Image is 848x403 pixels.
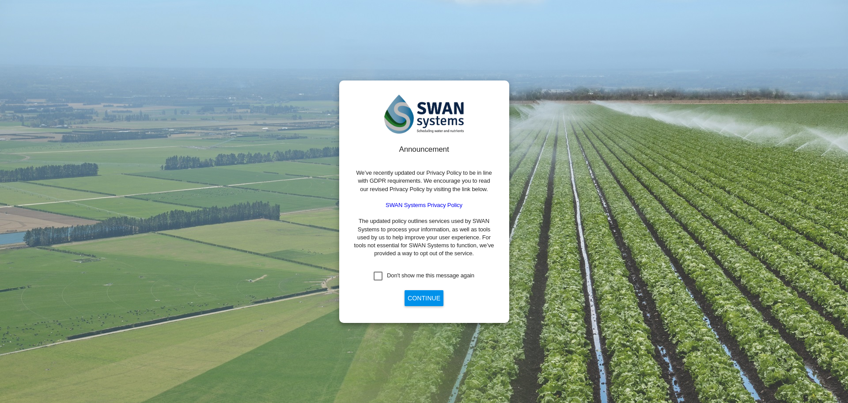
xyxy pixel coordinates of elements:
img: SWAN-Landscape-Logo-Colour.png [384,95,464,134]
span: The updated policy outlines services used by SWAN Systems to process your information, as well as... [354,218,494,257]
span: We’ve recently updated our Privacy Policy to be in line with GDPR requirements. We encourage you ... [356,169,492,192]
div: Announcement [353,144,495,155]
a: SWAN Systems Privacy Policy [386,202,462,208]
div: Don't show me this message again [387,272,474,280]
button: Continue [405,290,443,306]
md-checkbox: Don't show me this message again [374,272,474,280]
